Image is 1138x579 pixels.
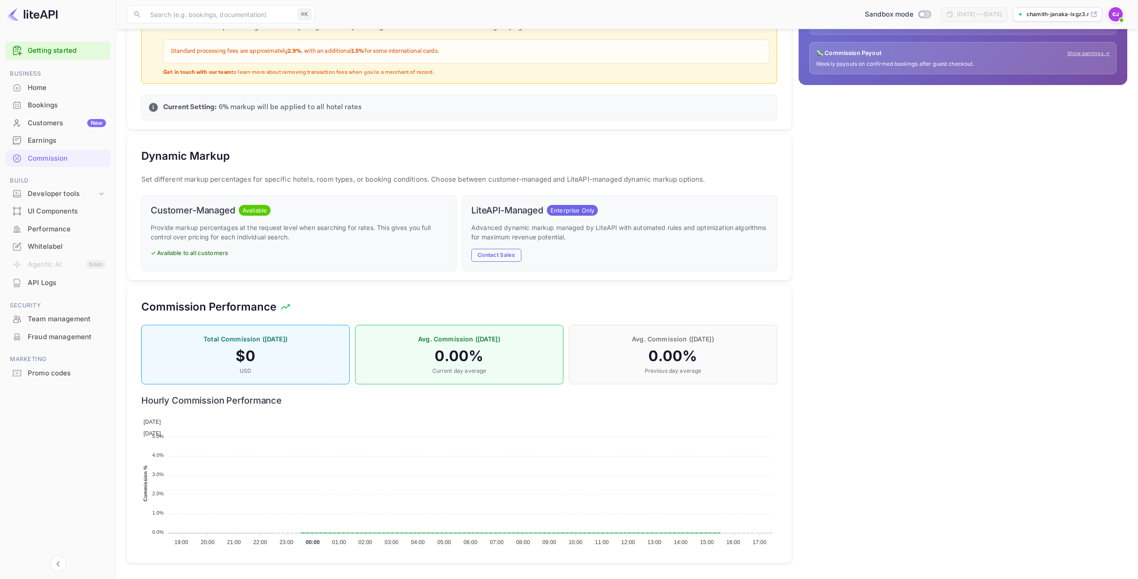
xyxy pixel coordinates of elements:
a: Home [5,79,110,96]
tspan: 4.0% [152,452,164,458]
span: Security [5,301,110,311]
tspan: 07:00 [490,539,503,545]
a: Getting started [28,46,106,56]
tspan: 1.0% [152,510,164,515]
input: Search (e.g. bookings, documentation) [145,5,294,23]
div: ⌘K [298,9,311,20]
p: Total Commission ([DATE]) [151,334,340,344]
h6: LiteAPI-Managed [471,205,543,216]
div: Switch to Production mode [861,9,934,20]
span: Sandbox mode [865,9,914,20]
p: Previous day average [578,367,768,375]
tspan: 03:00 [385,539,398,545]
div: UI Components [28,206,106,217]
img: LiteAPI logo [7,7,58,21]
tspan: 20:00 [201,539,215,545]
div: Developer tools [28,189,97,199]
div: Team management [28,314,106,324]
span: Available [239,206,271,215]
div: Whitelabel [28,242,106,252]
p: to learn more about removing transaction fees when you're a merchant of record. [163,69,770,77]
div: New [87,119,106,127]
div: Fraud management [28,332,106,342]
p: Avg. Commission ([DATE]) [364,334,554,344]
p: 6 % markup will be applied to all hotel rates [163,102,770,113]
div: Earnings [28,136,106,146]
div: Home [28,83,106,93]
div: Performance [5,221,110,238]
tspan: 09:00 [542,539,556,545]
h4: 0.00 % [364,347,554,365]
tspan: 13:00 [647,539,661,545]
tspan: 22:00 [254,539,267,545]
tspan: 10:00 [569,539,583,545]
a: Show earnings → [1067,50,1110,57]
span: [DATE] [144,430,161,437]
span: Build [5,176,110,186]
p: Provide markup percentages at the request level when searching for rates. This gives you full con... [151,223,447,242]
div: Commission [5,150,110,167]
p: chamith-janaka-lxgz3.n... [1027,10,1089,18]
a: Fraud management [5,328,110,345]
p: 💸 Commission Payout [816,49,882,58]
tspan: 0.0% [152,529,164,535]
h6: Hourly Commission Performance [141,395,777,406]
tspan: 02:00 [359,539,372,545]
p: Set different markup percentages for specific hotels, room types, or booking conditions. Choose b... [141,174,777,185]
div: Getting started [5,42,110,60]
tspan: 21:00 [227,539,241,545]
a: UI Components [5,203,110,219]
tspan: 17:00 [753,539,766,545]
div: Developer tools [5,186,110,202]
p: Current day average [364,367,554,375]
strong: Current Setting: [163,102,216,112]
tspan: 14:00 [674,539,688,545]
tspan: 05:00 [437,539,451,545]
div: Bookings [5,97,110,114]
p: USD [151,367,340,375]
div: Earnings [5,132,110,149]
button: Collapse navigation [50,556,66,572]
span: Enterprise Only [547,206,598,215]
tspan: 08:00 [516,539,530,545]
div: UI Components [5,203,110,220]
div: Commission [28,153,106,164]
div: Home [5,79,110,97]
text: Commission % [143,465,148,502]
div: Promo codes [5,365,110,382]
h6: Customer-Managed [151,205,235,216]
tspan: 00:00 [306,539,320,545]
p: Advanced dynamic markup managed by LiteAPI with automated rules and optimization algorithms for m... [471,223,768,242]
a: API Logs [5,274,110,291]
a: Commission [5,150,110,166]
div: Team management [5,311,110,328]
span: Marketing [5,354,110,364]
a: Bookings [5,97,110,113]
tspan: 04:00 [411,539,425,545]
tspan: 01:00 [332,539,346,545]
div: CustomersNew [5,115,110,132]
p: Weekly payouts on confirmed bookings after guest checkout. [816,60,1110,68]
button: Contact Sales [471,249,521,262]
h5: Commission Performance [141,300,276,314]
div: Customers [28,118,106,128]
div: API Logs [5,274,110,292]
p: Standard processing fees are approximately , with an additional for some international cards. [171,47,762,56]
tspan: 23:00 [279,539,293,545]
strong: 1.5% [351,47,364,55]
span: [DATE] [144,419,161,425]
h5: Dynamic Markup [141,149,230,163]
strong: Get in touch with our team [163,69,232,76]
p: i [152,103,154,111]
a: Team management [5,311,110,327]
p: Avg. Commission ([DATE]) [578,334,768,344]
tspan: 3.0% [152,472,164,477]
div: Whitelabel [5,238,110,255]
a: CustomersNew [5,115,110,131]
tspan: 16:00 [726,539,740,545]
tspan: 19:00 [174,539,188,545]
div: Bookings [28,100,106,111]
a: Performance [5,221,110,237]
tspan: 5.0% [152,433,164,439]
a: Earnings [5,132,110,149]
